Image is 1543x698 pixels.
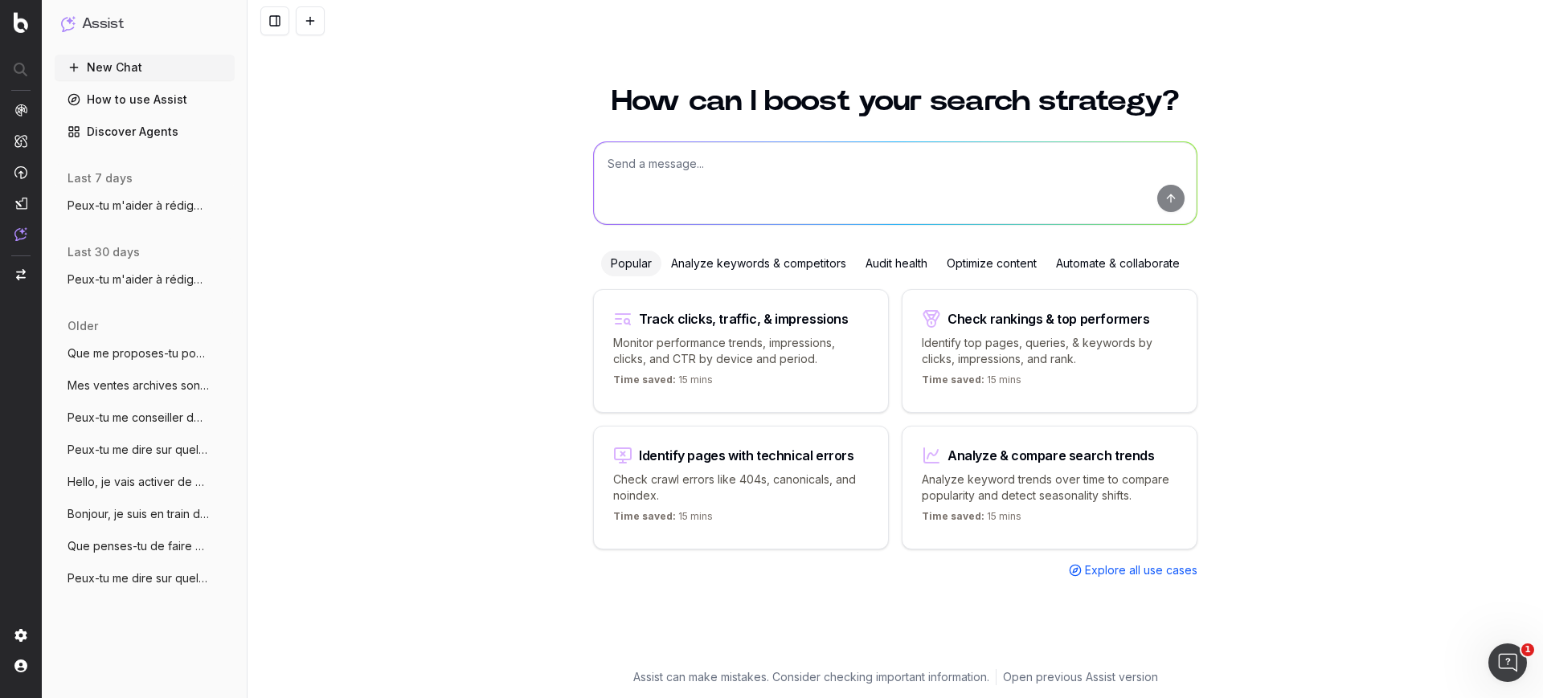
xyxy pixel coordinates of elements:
[922,471,1177,504] p: Analyze keyword trends over time to compare popularity and detect seasonality shifts.
[14,659,27,672] img: My account
[55,437,235,463] button: Peux-tu me dire sur quels mot-clés je do
[68,410,209,426] span: Peux-tu me conseiller des mots-clés sur
[613,510,676,522] span: Time saved:
[55,469,235,495] button: Hello, je vais activer de nouveaux produ
[14,629,27,642] img: Setting
[68,170,133,186] span: last 7 days
[937,251,1046,276] div: Optimize content
[661,251,856,276] div: Analyze keywords & competitors
[68,318,98,334] span: older
[14,165,27,179] img: Activation
[55,501,235,527] button: Bonjour, je suis en train de créer un no
[68,271,209,288] span: Peux-tu m'aider à rédiger un article pou
[639,312,849,325] div: Track clicks, traffic, & impressions
[68,198,209,214] span: Peux-tu m'aider à rédiger un article pou
[1069,562,1197,578] a: Explore all use cases
[947,449,1155,462] div: Analyze & compare search trends
[14,197,27,210] img: Studio
[68,570,209,586] span: Peux-tu me dire sur quels mots clés auto
[55,405,235,431] button: Peux-tu me conseiller des mots-clés sur
[14,104,27,116] img: Analytics
[922,510,984,522] span: Time saved:
[922,510,1021,529] p: 15 mins
[68,244,140,260] span: last 30 days
[14,227,27,241] img: Assist
[68,506,209,522] span: Bonjour, je suis en train de créer un no
[55,55,235,80] button: New Chat
[1085,562,1197,578] span: Explore all use cases
[593,87,1197,116] h1: How can I boost your search strategy?
[61,13,228,35] button: Assist
[61,16,76,31] img: Assist
[68,538,209,554] span: Que penses-tu de faire un article "Quel
[16,269,26,280] img: Switch project
[601,251,661,276] div: Popular
[639,449,854,462] div: Identify pages with technical errors
[922,335,1177,367] p: Identify top pages, queries, & keywords by clicks, impressions, and rank.
[68,474,209,490] span: Hello, je vais activer de nouveaux produ
[55,119,235,145] a: Discover Agents
[68,378,209,394] span: Mes ventes archives sont terminées sur m
[82,13,124,35] h1: Assist
[55,533,235,559] button: Que penses-tu de faire un article "Quel
[1488,643,1527,682] iframe: Intercom live chat
[613,373,676,386] span: Time saved:
[947,312,1150,325] div: Check rankings & top performers
[1003,669,1158,685] a: Open previous Assist version
[633,669,989,685] p: Assist can make mistakes. Consider checking important information.
[55,87,235,112] a: How to use Assist
[922,373,1021,393] p: 15 mins
[55,373,235,398] button: Mes ventes archives sont terminées sur m
[856,251,937,276] div: Audit health
[14,134,27,148] img: Intelligence
[613,373,713,393] p: 15 mins
[68,442,209,458] span: Peux-tu me dire sur quels mot-clés je do
[14,12,28,33] img: Botify logo
[68,345,209,361] span: Que me proposes-tu pour améliorer mon ar
[55,565,235,591] button: Peux-tu me dire sur quels mots clés auto
[55,267,235,292] button: Peux-tu m'aider à rédiger un article pou
[55,341,235,366] button: Que me proposes-tu pour améliorer mon ar
[613,471,869,504] p: Check crawl errors like 404s, canonicals, and noindex.
[1521,643,1534,656] span: 1
[613,335,869,367] p: Monitor performance trends, impressions, clicks, and CTR by device and period.
[1046,251,1189,276] div: Automate & collaborate
[55,193,235,218] button: Peux-tu m'aider à rédiger un article pou
[922,373,984,386] span: Time saved:
[613,510,713,529] p: 15 mins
